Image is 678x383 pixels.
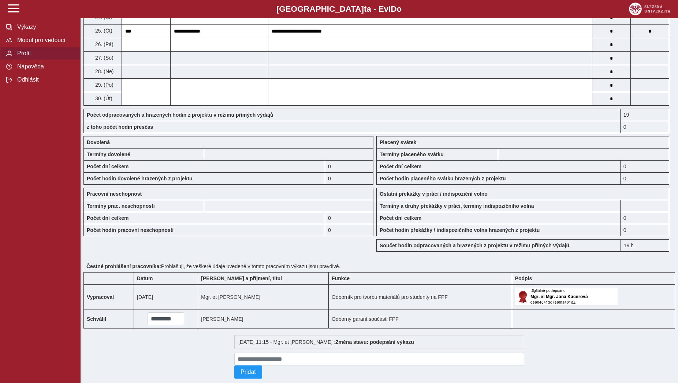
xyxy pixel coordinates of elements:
[329,309,512,328] td: Odborný garant součásti FPF
[87,203,155,209] b: Termíny prac. neschopnosti
[325,160,373,172] div: 0
[380,243,569,248] b: Součet hodin odpracovaných a hrazených z projektu v režimu přímých výdajů
[380,191,488,197] b: Ostatní překážky v práci / indispoziční volno
[234,365,262,379] button: Přidat
[629,3,670,15] img: logo_web_su.png
[621,160,669,172] div: 0
[380,203,534,209] b: Termíny a druhy překážky v práci, termíny indispozičního volna
[87,176,193,181] b: Počet hodin dovolené hrazených z projektu
[87,164,128,169] b: Počet dní celkem
[380,151,444,157] b: Termíny placeného svátku
[621,239,669,252] div: 19 h
[94,95,112,101] span: 30. (Út)
[83,260,675,272] div: Prohlašuji, že veškeré údaje uvedené v tomto pracovním výkazu jsou pravdivé.
[87,215,128,221] b: Počet dní celkem
[87,191,142,197] b: Pracovní neschopnost
[325,172,373,185] div: 0
[87,139,110,145] b: Dovolená
[380,176,506,181] b: Počet hodin placeného svátku hrazených z projektu
[87,124,153,130] b: z toho počet hodin přesčas
[515,275,532,281] b: Podpis
[22,4,656,14] b: [GEOGRAPHIC_DATA] a - Evi
[335,339,414,345] b: Změna stavu: podepsání výkazu
[329,285,512,309] td: Odborník pro tvorbu materiálů pro studenty na FPF
[15,76,74,83] span: Odhlásit
[94,82,113,88] span: 29. (Po)
[201,275,282,281] b: [PERSON_NAME] a příjmení, titul
[198,309,329,328] td: [PERSON_NAME]
[137,275,153,281] b: Datum
[332,275,350,281] b: Funkce
[137,294,153,300] span: [DATE]
[86,263,161,269] b: Čestné prohlášení pracovníka:
[515,288,618,305] img: Digitálně podepsáno uživatelem
[380,215,421,221] b: Počet dní celkem
[621,212,669,224] div: 0
[621,109,669,121] div: 19
[621,121,669,133] div: 0
[325,224,373,236] div: 0
[87,151,130,157] b: Termíny dovolené
[94,68,114,74] span: 28. (Ne)
[15,24,74,30] span: Výkazy
[241,369,256,375] span: Přidat
[94,41,113,47] span: 26. (Pá)
[87,227,174,233] b: Počet hodin pracovní neschopnosti
[325,212,373,224] div: 0
[380,164,421,169] b: Počet dní celkem
[397,4,402,14] span: o
[87,294,114,300] b: Vypracoval
[15,37,74,44] span: Modul pro vedoucí
[94,28,112,34] span: 25. (Čt)
[87,112,273,118] b: Počet odpracovaných a hrazených hodin z projektu v režimu přímých výdajů
[364,4,366,14] span: t
[380,227,540,233] b: Počet hodin překážky / indispozičního volna hrazených z projektu
[15,63,74,70] span: Nápověda
[15,50,74,57] span: Profil
[198,285,329,309] td: Mgr. et [PERSON_NAME]
[621,224,669,236] div: 0
[380,139,416,145] b: Placený svátek
[234,335,524,349] div: [DATE] 11:15 - Mgr. et [PERSON_NAME] :
[391,4,396,14] span: D
[94,55,113,61] span: 27. (So)
[87,316,106,322] b: Schválil
[621,172,669,185] div: 0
